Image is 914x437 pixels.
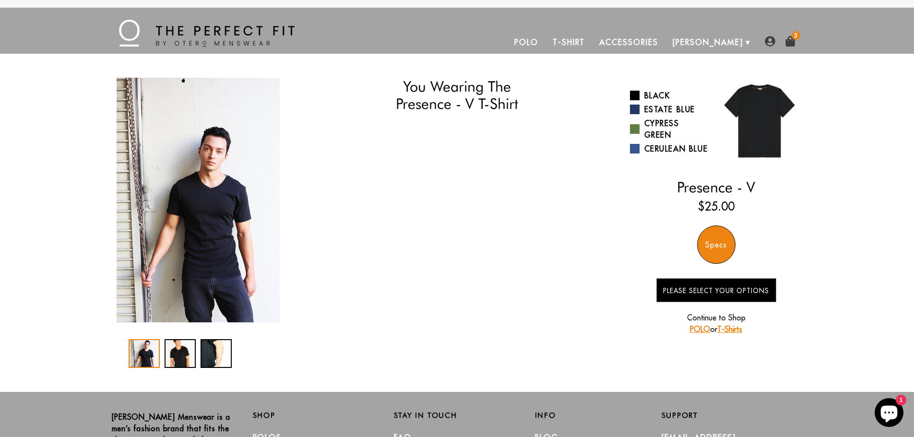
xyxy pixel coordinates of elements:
[343,78,571,113] h1: You Wearing The Presence - V T-Shirt
[507,31,546,54] a: Polo
[690,324,710,334] a: POLO
[201,339,232,368] div: 3 / 3
[630,143,709,154] a: Cerulean Blue
[656,312,776,335] p: Continue to Shop or
[630,90,709,101] a: Black
[697,225,736,264] div: Specs
[630,118,709,141] a: Cypress Green
[630,178,803,196] h2: Presence - V
[785,36,795,47] a: 3
[112,78,285,322] div: 1 / 3
[117,78,280,322] img: IMG_2089_copy_1024x1024_2x_942a6603-54c1-4003-9c8f-5ff6a8ea1aac_340x.jpg
[546,31,592,54] a: T-Shirt
[394,411,521,420] h2: Stay in Touch
[717,324,742,334] a: T-Shirts
[716,78,803,164] img: 01.jpg
[535,411,662,420] h2: Info
[872,398,906,429] inbox-online-store-chat: Shopify online store chat
[698,198,735,215] ins: $25.00
[665,31,750,54] a: [PERSON_NAME]
[592,31,665,54] a: Accessories
[663,286,769,295] span: Please Select Your Options
[165,339,196,368] div: 2 / 3
[129,339,160,368] div: 1 / 3
[253,411,380,420] h2: Shop
[785,36,795,47] img: shopping-bag-icon.png
[765,36,775,47] img: user-account-icon.png
[662,411,803,420] h2: Support
[630,104,709,115] a: Estate Blue
[656,278,776,302] button: Please Select Your Options
[792,31,800,40] span: 3
[119,20,295,47] img: The Perfect Fit - by Otero Menswear - Logo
